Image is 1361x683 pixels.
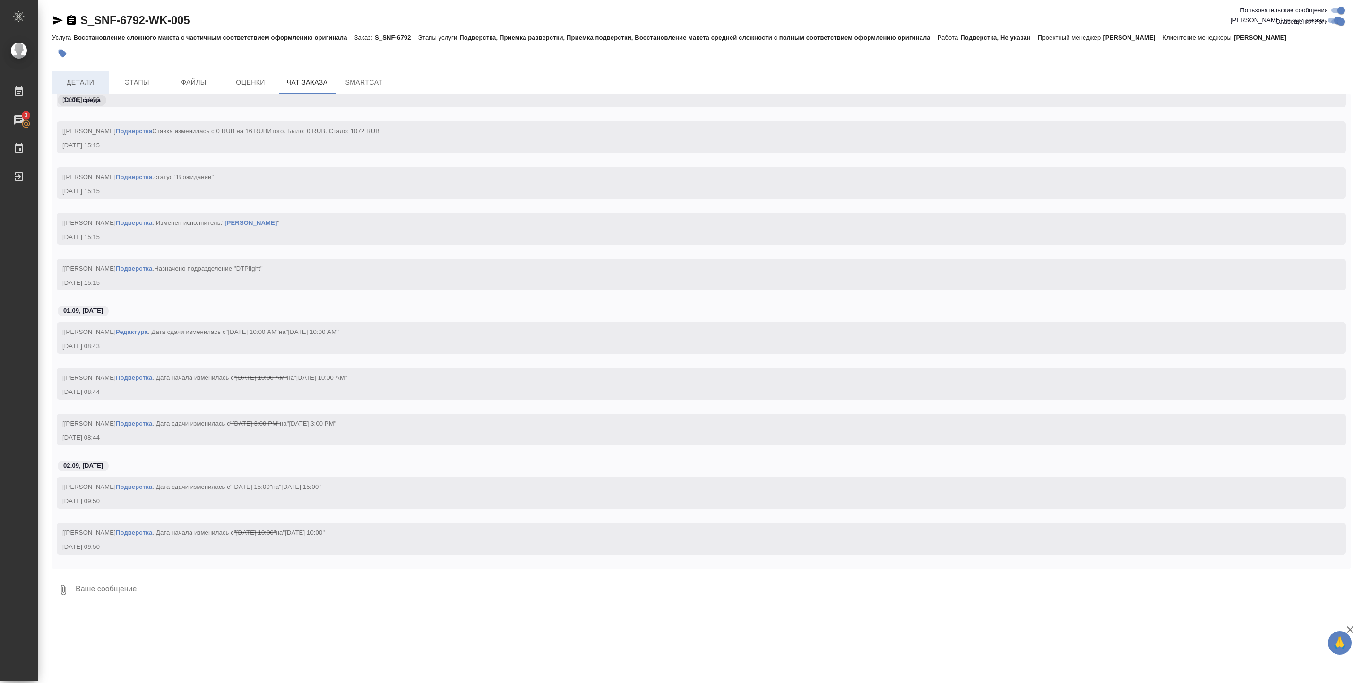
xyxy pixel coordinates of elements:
[154,265,263,272] span: Назначено подразделение "DTPlight"
[234,529,276,536] span: "[DATE] 10:00"
[62,232,1313,242] div: [DATE] 15:15
[154,173,214,180] span: статус "В ожидании"
[354,34,375,41] p: Заказ:
[222,219,279,226] span: " "
[62,483,321,490] span: [[PERSON_NAME] . Дата сдачи изменилась с на
[18,111,33,120] span: 3
[62,141,1313,150] div: [DATE] 15:15
[62,433,1313,443] div: [DATE] 08:44
[938,34,961,41] p: Работа
[116,483,152,490] a: Подверстка
[62,328,339,335] span: [[PERSON_NAME] . Дата сдачи изменилась с на
[1234,34,1293,41] p: [PERSON_NAME]
[418,34,460,41] p: Этапы услуги
[279,483,321,490] span: "[DATE] 15:00"
[116,529,152,536] a: Подверстка
[1103,34,1163,41] p: [PERSON_NAME]
[1332,633,1348,653] span: 🙏
[230,483,272,490] span: "[DATE] 15:00"
[62,128,379,135] span: [[PERSON_NAME] Ставка изменилась с 0 RUB на 16 RUB
[116,128,152,135] a: Подверстка
[62,219,279,226] span: [[PERSON_NAME] . Изменен исполнитель:
[283,529,325,536] span: "[DATE] 10:00"
[1240,6,1328,15] span: Пользовательские сообщения
[80,14,190,26] a: S_SNF-6792-WK-005
[226,328,279,335] span: "[DATE] 10:00 AM"
[62,542,1313,552] div: [DATE] 09:50
[116,265,152,272] a: Подверстка
[294,374,347,381] span: "[DATE] 10:00 AM"
[62,387,1313,397] div: [DATE] 08:44
[287,420,336,427] span: "[DATE] 3:00 PM"
[230,420,280,427] span: "[DATE] 3:00 PM"
[459,34,937,41] p: Подверстка, Приемка разверстки, Приемка подверстки, Восстановление макета средней сложности с пол...
[228,77,273,88] span: Оценки
[62,187,1313,196] div: [DATE] 15:15
[1163,34,1234,41] p: Клиентские менеджеры
[2,108,35,132] a: 3
[116,219,152,226] a: Подверстка
[114,77,160,88] span: Этапы
[1328,631,1352,655] button: 🙏
[62,265,263,272] span: [[PERSON_NAME] .
[286,328,339,335] span: "[DATE] 10:00 AM"
[116,328,148,335] a: Редактура
[62,173,214,180] span: [[PERSON_NAME] .
[116,173,152,180] a: Подверстка
[116,374,152,381] a: Подверстка
[62,496,1313,506] div: [DATE] 09:50
[224,219,277,226] a: [PERSON_NAME]
[52,43,73,64] button: Добавить тэг
[234,374,287,381] span: "[DATE] 10:00 AM"
[284,77,330,88] span: Чат заказа
[171,77,216,88] span: Файлы
[960,34,1038,41] p: Подверстка, Не указан
[116,420,152,427] a: Подверстка
[62,420,336,427] span: [[PERSON_NAME] . Дата сдачи изменилась с на
[66,15,77,26] button: Скопировать ссылку
[62,374,347,381] span: [[PERSON_NAME] . Дата начала изменилась с на
[58,77,103,88] span: Детали
[1231,16,1325,25] span: [PERSON_NAME] детали заказа
[63,95,101,105] p: 13.08, среда
[341,77,387,88] span: SmartCat
[73,34,354,41] p: Восстановление сложного макета с частичным соответствием оформлению оригинала
[62,278,1313,288] div: [DATE] 15:15
[63,461,103,470] p: 02.09, [DATE]
[62,529,325,536] span: [[PERSON_NAME] . Дата начала изменилась с на
[52,15,63,26] button: Скопировать ссылку для ЯМессенджера
[1038,34,1103,41] p: Проектный менеджер
[1275,17,1328,26] span: Оповещения-логи
[375,34,418,41] p: S_SNF-6792
[52,34,73,41] p: Услуга
[63,306,103,316] p: 01.09, [DATE]
[267,128,379,135] span: Итого. Было: 0 RUB. Стало: 1072 RUB
[62,341,1313,351] div: [DATE] 08:43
